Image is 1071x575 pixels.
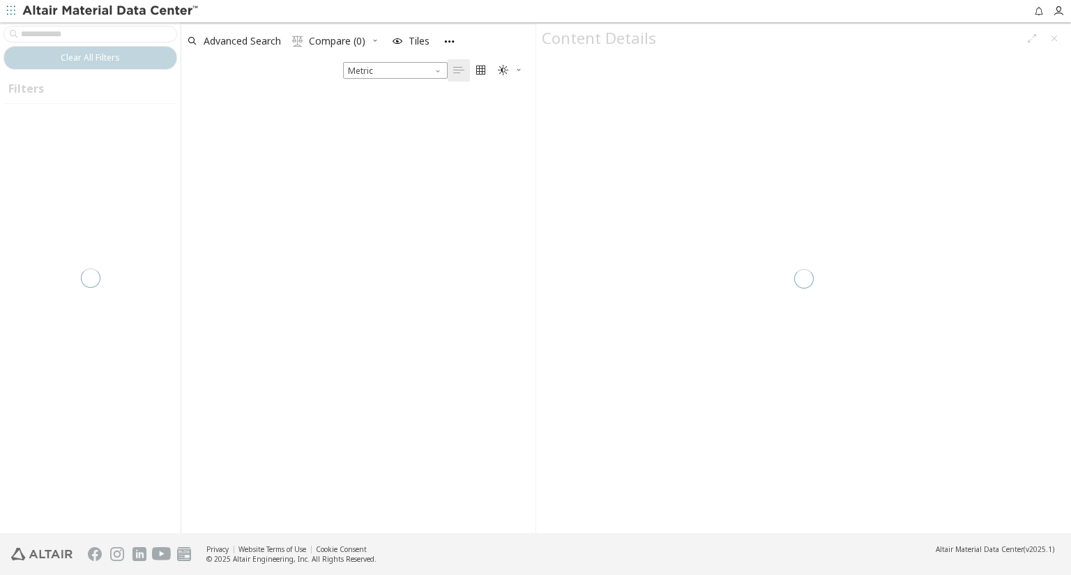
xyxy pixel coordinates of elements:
[470,59,492,82] button: Tile View
[343,62,448,79] div: Unit System
[409,36,430,46] span: Tiles
[22,4,200,18] img: Altair Material Data Center
[204,36,281,46] span: Advanced Search
[238,544,306,554] a: Website Terms of Use
[206,544,229,554] a: Privacy
[309,36,365,46] span: Compare (0)
[316,544,367,554] a: Cookie Consent
[476,65,487,76] i: 
[498,65,509,76] i: 
[448,59,470,82] button: Table View
[11,548,73,560] img: Altair Engineering
[206,554,377,564] div: © 2025 Altair Engineering, Inc. All Rights Reserved.
[453,65,464,76] i: 
[343,62,448,79] span: Metric
[936,544,1024,554] span: Altair Material Data Center
[292,36,303,47] i: 
[492,59,529,82] button: Theme
[936,544,1054,554] div: (v2025.1)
